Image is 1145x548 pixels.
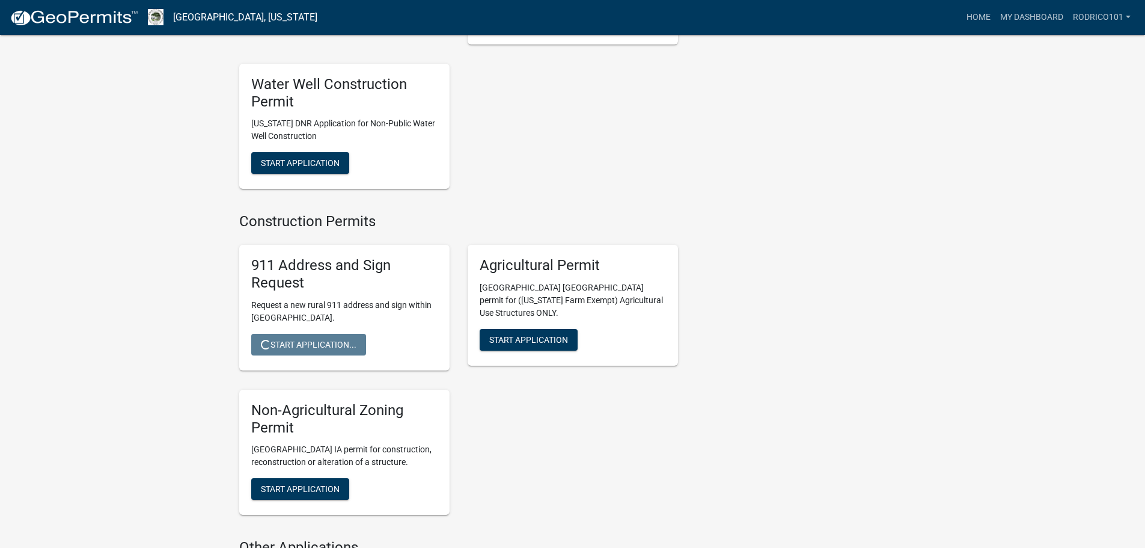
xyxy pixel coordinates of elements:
h5: Water Well Construction Permit [251,76,438,111]
p: [US_STATE] DNR Application for Non-Public Water Well Construction [251,117,438,143]
h5: Agricultural Permit [480,257,666,274]
p: Request a new rural 911 address and sign within [GEOGRAPHIC_DATA]. [251,299,438,324]
a: rodrico101 [1068,6,1135,29]
a: My Dashboard [995,6,1068,29]
h5: 911 Address and Sign Request [251,257,438,292]
button: Start Application... [251,334,366,356]
span: Start Application [261,484,340,494]
span: Start Application [261,158,340,168]
a: Home [962,6,995,29]
h4: Construction Permits [239,213,678,230]
span: Start Application... [261,339,356,349]
button: Start Application [251,478,349,500]
img: Boone County, Iowa [148,9,163,25]
button: Start Application [480,329,578,351]
button: Start Application [251,152,349,174]
h5: Non-Agricultural Zoning Permit [251,402,438,437]
p: [GEOGRAPHIC_DATA] [GEOGRAPHIC_DATA] permit for ([US_STATE] Farm Exempt) Agricultural Use Structur... [480,282,666,319]
a: [GEOGRAPHIC_DATA], [US_STATE] [173,7,317,28]
span: Start Application [489,335,568,345]
p: [GEOGRAPHIC_DATA] IA permit for construction, reconstruction or alteration of a structure. [251,443,438,469]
